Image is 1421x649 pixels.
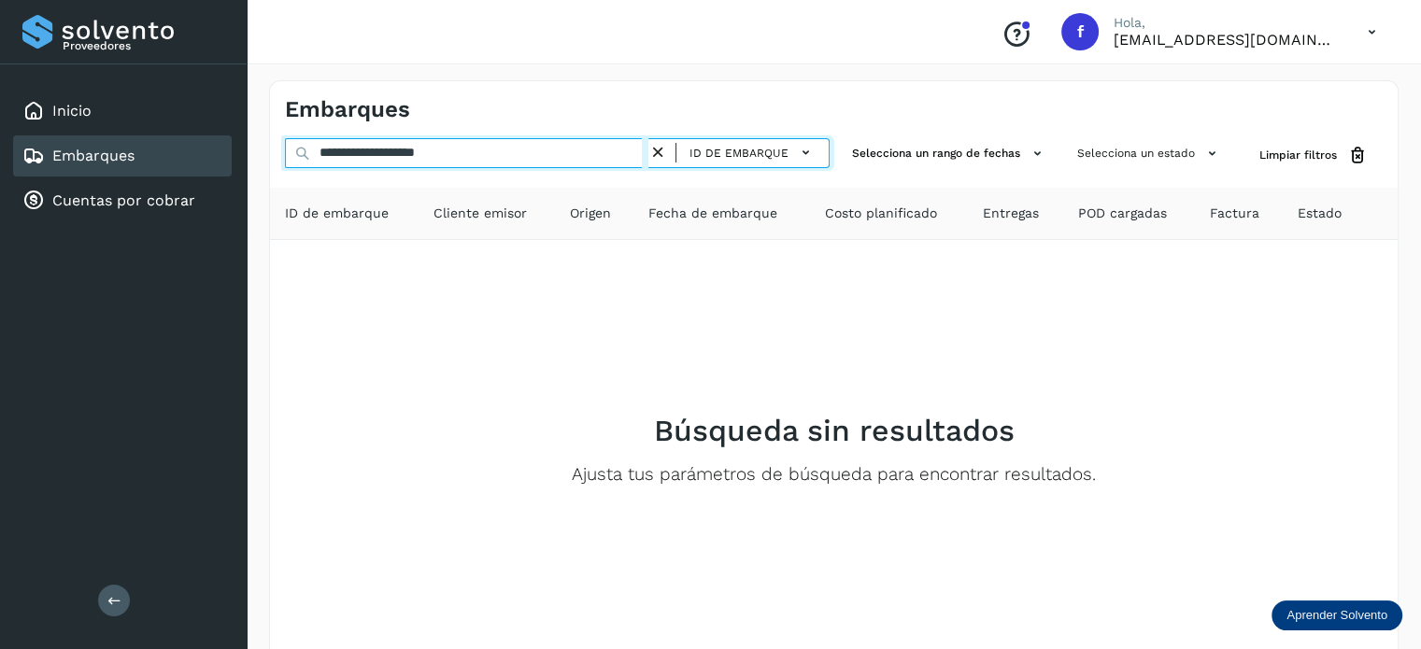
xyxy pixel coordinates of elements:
[845,138,1055,169] button: Selecciona un rango de fechas
[1272,600,1402,630] div: Aprender Solvento
[52,191,195,209] a: Cuentas por cobrar
[13,135,232,176] div: Embarques
[654,413,1015,448] h2: Búsqueda sin resultados
[570,204,611,223] span: Origen
[1114,31,1338,49] p: fyc3@mexamerik.com
[825,204,937,223] span: Costo planificado
[52,102,92,120] a: Inicio
[572,464,1096,486] p: Ajusta tus parámetros de búsqueda para encontrar resultados.
[1286,608,1387,623] p: Aprender Solvento
[285,96,410,123] h4: Embarques
[689,145,789,162] span: ID de embarque
[1259,147,1337,163] span: Limpiar filtros
[983,204,1039,223] span: Entregas
[433,204,527,223] span: Cliente emisor
[648,204,777,223] span: Fecha de embarque
[52,147,135,164] a: Embarques
[684,139,821,166] button: ID de embarque
[1114,15,1338,31] p: Hola,
[1070,138,1229,169] button: Selecciona un estado
[13,91,232,132] div: Inicio
[13,180,232,221] div: Cuentas por cobrar
[1298,204,1342,223] span: Estado
[285,204,389,223] span: ID de embarque
[1244,138,1383,173] button: Limpiar filtros
[63,39,224,52] p: Proveedores
[1078,204,1167,223] span: POD cargadas
[1210,204,1259,223] span: Factura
